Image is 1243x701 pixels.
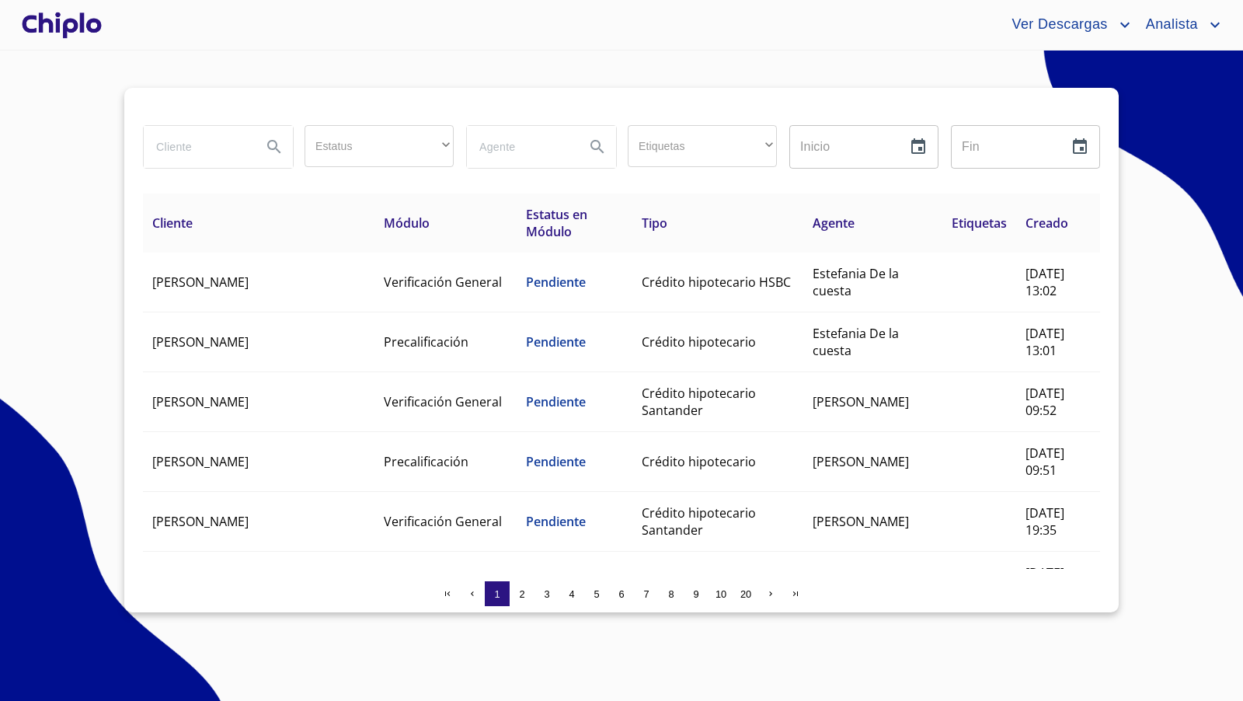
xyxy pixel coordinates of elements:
button: 4 [559,581,584,606]
span: [PERSON_NAME] [813,513,909,530]
span: [DATE] 19:35 [1025,504,1064,539]
span: Precalificación [384,333,468,350]
span: 3 [544,588,549,600]
span: Verificación General [384,274,502,291]
span: Estefania De la cuesta [813,325,899,359]
span: Crédito hipotecario HSBC [642,274,791,291]
input: search [467,126,573,168]
span: Estefania De la cuesta [813,265,899,299]
span: Estatus en Módulo [526,206,587,240]
button: 5 [584,581,609,606]
button: 6 [609,581,634,606]
span: Crédito hipotecario [642,453,756,470]
span: [DATE] 09:52 [1025,385,1064,419]
button: Search [579,128,616,166]
span: Creado [1025,214,1068,232]
span: 1 [494,588,500,600]
span: Crédito hipotecario [642,333,756,350]
span: Pendiente [526,274,586,291]
span: Módulo [384,214,430,232]
span: Pendiente [526,513,586,530]
button: 3 [534,581,559,606]
button: 20 [733,581,758,606]
button: 9 [684,581,709,606]
span: Crédito hipotecario Santander [642,504,756,539]
div: ​ [628,125,777,167]
span: [PERSON_NAME] [152,453,249,470]
span: [PERSON_NAME] [152,393,249,410]
button: 8 [659,581,684,606]
span: 2 [519,588,524,600]
button: 7 [634,581,659,606]
span: [DATE] 09:51 [1025,445,1064,479]
span: [PERSON_NAME] [813,393,909,410]
span: Verificación General [384,393,502,410]
span: [PERSON_NAME] [152,333,249,350]
span: 4 [569,588,574,600]
span: Agente [813,214,855,232]
span: 7 [643,588,649,600]
div: ​ [305,125,454,167]
span: [PERSON_NAME] [813,453,909,470]
button: account of current user [1000,12,1133,37]
button: Search [256,128,293,166]
span: Etiquetas [952,214,1007,232]
span: Pendiente [526,333,586,350]
span: 8 [668,588,674,600]
span: Ver Descargas [1000,12,1115,37]
span: [PERSON_NAME] [152,513,249,530]
span: 20 [740,588,751,600]
input: search [144,126,249,168]
span: Tipo [642,214,667,232]
span: 6 [618,588,624,600]
span: Pendiente [526,393,586,410]
span: Pendiente [526,453,586,470]
span: [PERSON_NAME] [152,274,249,291]
button: 2 [510,581,534,606]
button: 10 [709,581,733,606]
button: 1 [485,581,510,606]
span: Verificación General [384,513,502,530]
span: 9 [693,588,698,600]
span: [DATE] 13:02 [1025,265,1064,299]
span: Analista [1134,12,1206,37]
span: Crédito hipotecario Santander [642,385,756,419]
span: 10 [716,588,726,600]
span: Cliente [152,214,193,232]
span: [DATE] 19:20 [1025,564,1064,598]
span: 5 [594,588,599,600]
button: account of current user [1134,12,1224,37]
span: [DATE] 13:01 [1025,325,1064,359]
span: Precalificación [384,453,468,470]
